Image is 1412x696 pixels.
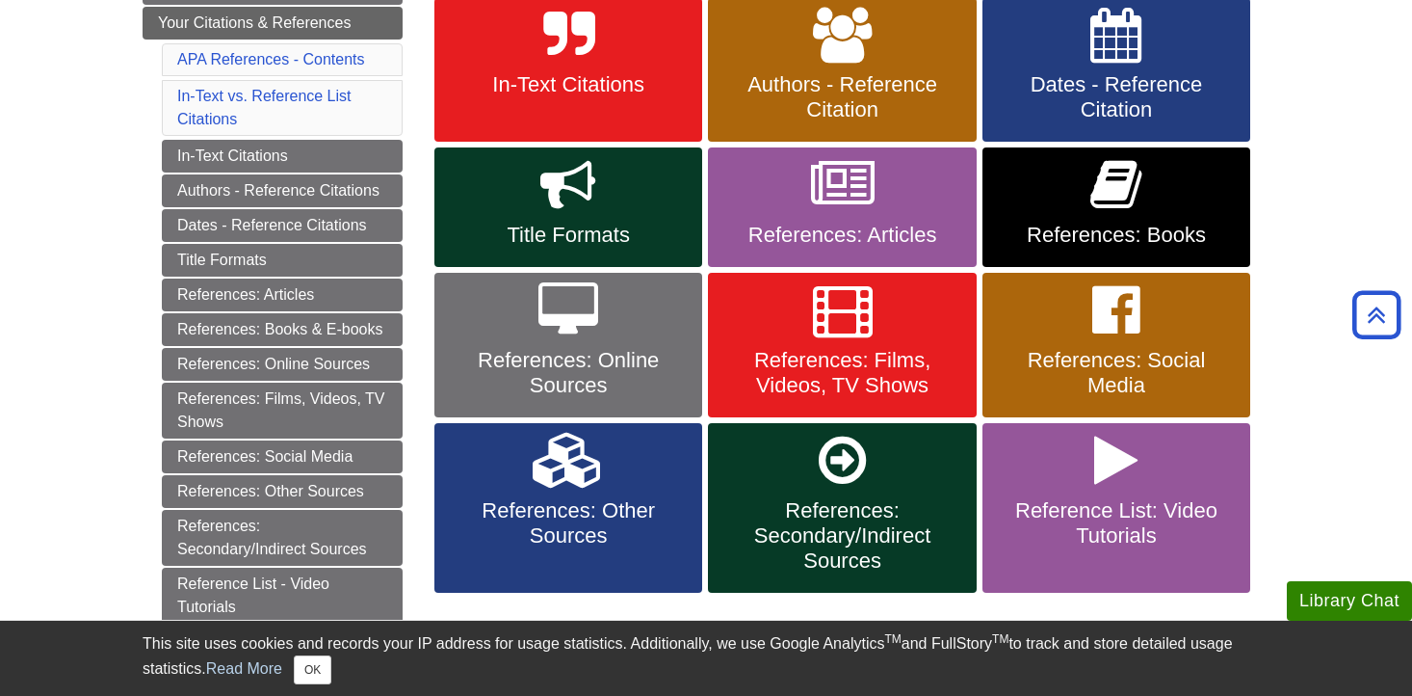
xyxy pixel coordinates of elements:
[162,244,403,277] a: Title Formats
[158,14,351,31] span: Your Citations & References
[294,656,331,684] button: Close
[1287,581,1412,621] button: Library Chat
[434,273,702,417] a: References: Online Sources
[162,348,403,381] a: References: Online Sources
[449,223,688,248] span: Title Formats
[143,7,403,40] a: Your Citations & References
[997,223,1236,248] span: References: Books
[162,510,403,566] a: References: Secondary/Indirect Sources
[982,273,1250,417] a: References: Social Media
[884,632,901,646] sup: TM
[722,72,961,122] span: Authors - Reference Citation
[708,423,976,593] a: References: Secondary/Indirect Sources
[434,147,702,267] a: Title Formats
[997,72,1236,122] span: Dates - Reference Citation
[143,632,1269,684] div: This site uses cookies and records your IP address for usage statistics. Additionally, we use Goo...
[162,568,403,624] a: Reference List - Video Tutorials
[162,313,403,346] a: References: Books & E-books
[177,88,352,127] a: In-Text vs. Reference List Citations
[997,348,1236,398] span: References: Social Media
[722,498,961,574] span: References: Secondary/Indirect Sources
[162,475,403,508] a: References: Other Sources
[162,209,403,242] a: Dates - Reference Citations
[982,423,1250,593] a: Reference List: Video Tutorials
[982,147,1250,267] a: References: Books
[162,383,403,439] a: References: Films, Videos, TV Shows
[206,660,282,677] a: Read More
[162,279,403,311] a: References: Articles
[708,273,976,417] a: References: Films, Videos, TV Shows
[708,147,976,267] a: References: Articles
[449,72,688,97] span: In-Text Citations
[177,51,364,67] a: APA References - Contents
[992,632,1008,646] sup: TM
[162,140,403,173] a: In-Text Citations
[997,498,1236,549] span: Reference List: Video Tutorials
[449,498,688,549] span: References: Other Sources
[722,348,961,398] span: References: Films, Videos, TV Shows
[434,423,702,593] a: References: Other Sources
[162,174,403,207] a: Authors - Reference Citations
[449,348,688,398] span: References: Online Sources
[1346,302,1407,328] a: Back to Top
[722,223,961,248] span: References: Articles
[162,441,403,473] a: References: Social Media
